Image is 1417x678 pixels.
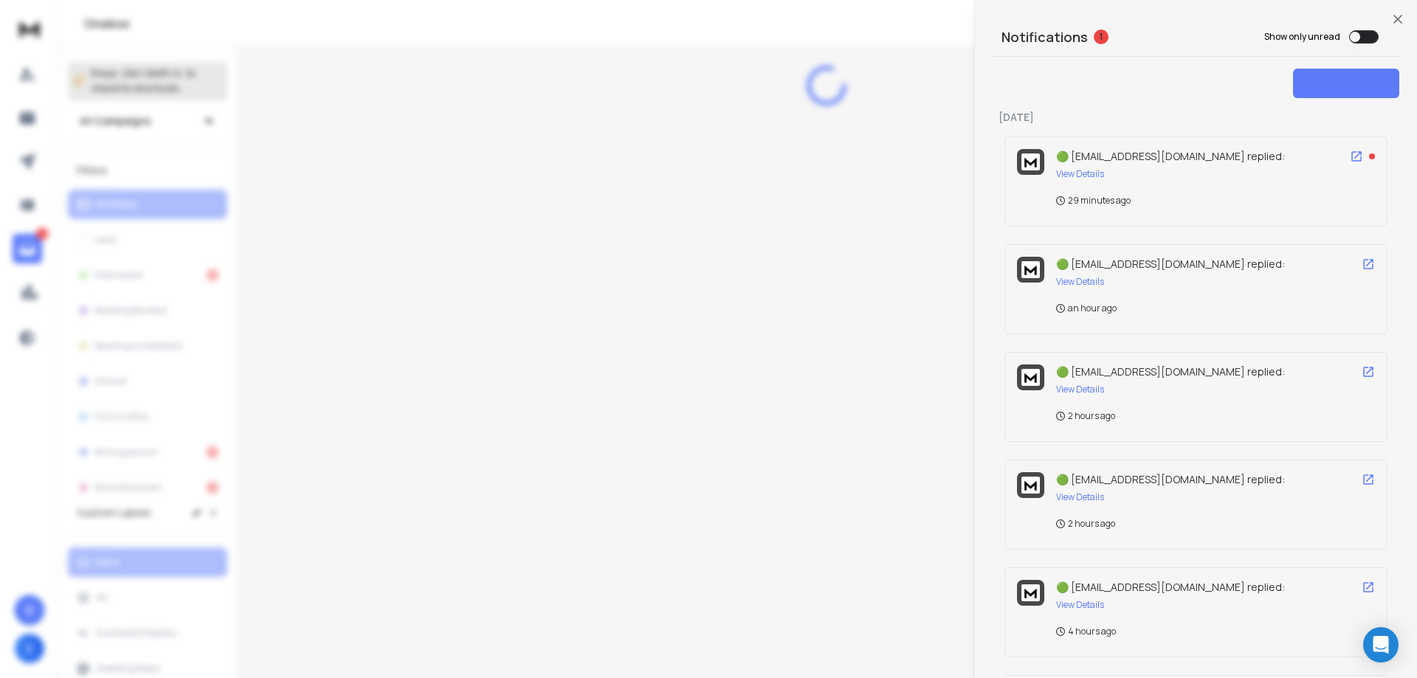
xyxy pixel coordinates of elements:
p: an hour ago [1056,302,1117,314]
img: logo [1021,477,1040,494]
img: logo [1021,584,1040,601]
button: View Details [1056,168,1104,180]
span: 1 [1094,30,1109,44]
p: [DATE] [999,110,1393,125]
img: logo [1021,261,1040,278]
h3: Notifications [1001,27,1088,47]
button: View Details [1056,599,1104,611]
button: View Details [1056,384,1104,395]
span: Mark all as read [1313,77,1380,89]
img: logo [1021,153,1040,170]
div: Open Intercom Messenger [1363,627,1399,663]
span: 🟢 [EMAIL_ADDRESS][DOMAIN_NAME] replied: [1056,364,1285,378]
img: logo [1021,369,1040,386]
span: 🟢 [EMAIL_ADDRESS][DOMAIN_NAME] replied: [1056,257,1285,271]
span: 🟢 [EMAIL_ADDRESS][DOMAIN_NAME] replied: [1056,580,1285,594]
button: View Details [1056,491,1104,503]
button: Mark all as read [1293,69,1399,98]
span: 🟢 [EMAIL_ADDRESS][DOMAIN_NAME] replied: [1056,149,1285,163]
label: Show only unread [1264,31,1340,43]
p: 29 minutes ago [1056,195,1131,207]
p: 2 hours ago [1056,410,1115,422]
button: View Details [1056,276,1104,288]
p: 2 hours ago [1056,518,1115,530]
p: 4 hours ago [1056,626,1116,637]
span: 🟢 [EMAIL_ADDRESS][DOMAIN_NAME] replied: [1056,472,1285,486]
